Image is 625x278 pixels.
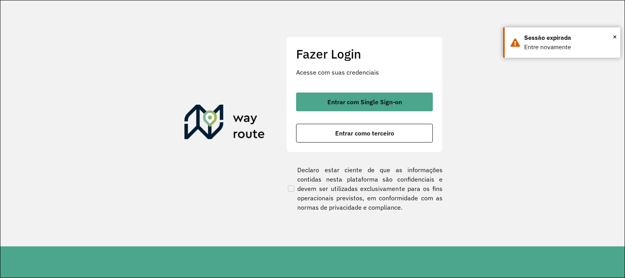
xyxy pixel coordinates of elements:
div: Entre novamente [524,43,614,52]
button: button [296,124,433,143]
div: Sessão expirada [524,33,614,43]
button: Close [613,31,617,43]
button: button [296,93,433,111]
span: Entrar com Single Sign-on [327,99,402,105]
p: Acesse com suas credenciais [296,68,433,77]
img: Roteirizador AmbevTech [184,105,265,142]
h2: Fazer Login [296,46,433,61]
span: × [613,31,617,43]
span: Entrar como terceiro [335,130,394,136]
label: Declaro estar ciente de que as informações contidas nesta plataforma são confidenciais e devem se... [286,165,443,212]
